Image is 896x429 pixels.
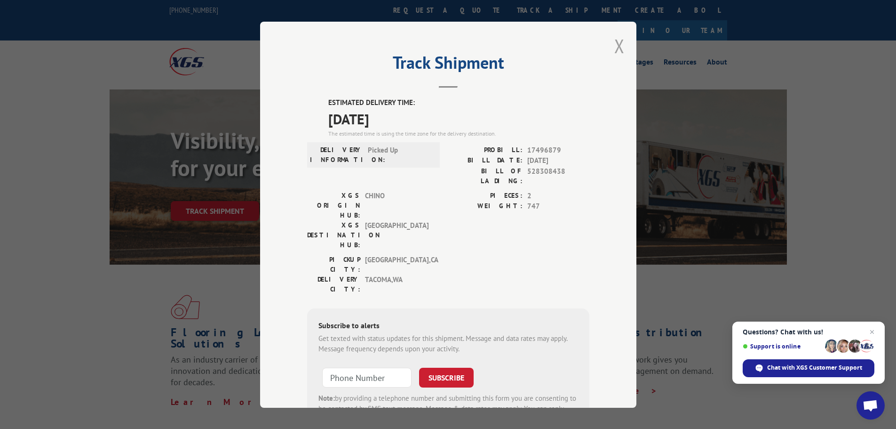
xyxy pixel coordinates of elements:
[307,56,589,74] h2: Track Shipment
[365,190,428,220] span: CHINO
[310,145,363,164] label: DELIVERY INFORMATION:
[527,145,589,155] span: 17496879
[318,333,578,354] div: Get texted with status updates for this shipment. Message and data rates may apply. Message frequ...
[448,145,523,155] label: PROBILL:
[614,33,625,58] button: Close modal
[767,364,862,372] span: Chat with XGS Customer Support
[856,391,885,420] div: Open chat
[743,328,874,336] span: Questions? Chat with us!
[307,254,360,274] label: PICKUP CITY:
[419,367,474,387] button: SUBSCRIBE
[318,393,578,425] div: by providing a telephone number and submitting this form you are consenting to be contacted by SM...
[365,274,428,294] span: TACOMA , WA
[318,319,578,333] div: Subscribe to alerts
[328,108,589,129] span: [DATE]
[527,190,589,201] span: 2
[322,367,412,387] input: Phone Number
[527,155,589,166] span: [DATE]
[365,220,428,250] span: [GEOGRAPHIC_DATA]
[448,155,523,166] label: BILL DATE:
[368,145,431,164] span: Picked Up
[448,201,523,212] label: WEIGHT:
[448,190,523,201] label: PIECES:
[448,166,523,186] label: BILL OF LADING:
[307,274,360,294] label: DELIVERY CITY:
[307,220,360,250] label: XGS DESTINATION HUB:
[328,97,589,108] label: ESTIMATED DELIVERY TIME:
[743,359,874,377] div: Chat with XGS Customer Support
[866,326,878,338] span: Close chat
[743,343,822,350] span: Support is online
[318,393,335,402] strong: Note:
[527,201,589,212] span: 747
[328,129,589,138] div: The estimated time is using the time zone for the delivery destination.
[527,166,589,186] span: 528308438
[365,254,428,274] span: [GEOGRAPHIC_DATA] , CA
[307,190,360,220] label: XGS ORIGIN HUB:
